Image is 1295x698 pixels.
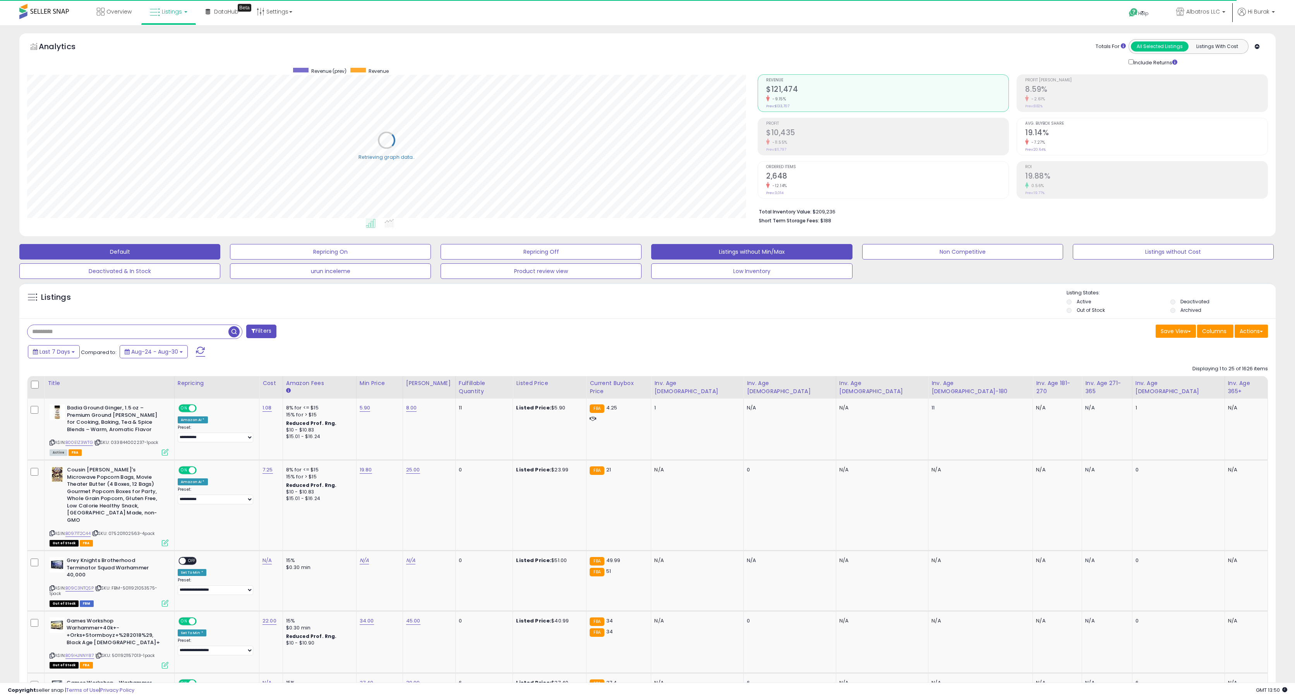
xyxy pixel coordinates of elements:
[286,617,350,624] div: 15%
[67,466,161,526] b: Cousin [PERSON_NAME]'s Microwave Popcorn Bags, Movie Theater Butter (4 Boxes, 12 Bags) Gourmet Po...
[65,439,93,446] a: B00E1Z3WTG
[1036,466,1076,473] div: N/A
[67,557,161,581] b: Grey Knights Brotherhood Terminator Squad Warhammer 40,000
[1228,557,1262,564] div: N/A
[459,617,507,624] div: 0
[1085,379,1129,395] div: Inv. Age 271-365
[80,662,93,669] span: FBA
[48,379,171,387] div: Title
[1036,679,1076,686] div: N/A
[50,585,157,597] span: | SKU: FBM-5011921053575-1pack
[1135,617,1219,624] div: 0
[606,617,613,624] span: 34
[766,128,1009,139] h2: $10,435
[360,679,374,687] a: 37.40
[178,629,206,636] div: Set To Min *
[66,686,99,694] a: Terms of Use
[196,405,208,412] span: OFF
[839,379,925,395] div: Inv. Age [DEMOGRAPHIC_DATA]
[1029,139,1045,145] small: -7.27%
[186,558,198,564] span: OFF
[590,379,648,395] div: Current Buybox Price
[178,478,208,485] div: Amazon AI *
[406,557,415,564] a: N/A
[178,578,253,595] div: Preset:
[131,348,178,356] span: Aug-24 - Aug-30
[50,466,168,545] div: ASIN:
[654,466,738,473] div: N/A
[459,379,510,395] div: Fulfillable Quantity
[286,489,350,495] div: $10 - $10.83
[606,557,621,564] span: 49.99
[100,686,134,694] a: Privacy Policy
[1025,104,1043,108] small: Prev: 8.82%
[50,466,65,482] img: 61lfmI1esoS._SL40_.jpg
[196,467,208,474] span: OFF
[286,640,350,646] div: $10 - $10.90
[406,404,417,412] a: 8.00
[931,679,1027,686] div: N/A
[606,466,611,473] span: 21
[92,530,155,536] span: | SKU: 075201102563-4pack
[839,557,923,564] div: N/A
[1135,679,1219,686] div: 6
[459,557,507,564] div: 0
[459,466,507,473] div: 0
[590,557,604,566] small: FBA
[178,379,256,387] div: Repricing
[654,379,740,395] div: Inv. Age [DEMOGRAPHIC_DATA]
[459,679,507,686] div: 6
[1025,122,1268,126] span: Avg. Buybox Share
[441,263,641,279] button: Product review view
[8,686,36,694] strong: Copyright
[1180,298,1209,305] label: Deactivated
[516,404,580,411] div: $5.90
[1135,379,1221,395] div: Inv. Age [DEMOGRAPHIC_DATA]
[262,617,276,625] a: 22.00
[516,617,580,624] div: $40.99
[179,467,189,474] span: ON
[747,379,833,395] div: Inv. Age [DEMOGRAPHIC_DATA]
[1123,58,1187,67] div: Include Returns
[1036,557,1076,564] div: N/A
[931,379,1029,395] div: Inv. Age [DEMOGRAPHIC_DATA]-180
[1228,617,1262,624] div: N/A
[1073,244,1274,260] button: Listings without Cost
[286,624,350,631] div: $0.30 min
[820,217,831,224] span: $188
[286,411,350,418] div: 15% for > $15
[360,379,400,387] div: Min Price
[1235,325,1268,338] button: Actions
[766,172,1009,182] h2: 2,648
[606,679,617,686] span: 37.4
[360,557,369,564] a: N/A
[590,466,604,475] small: FBA
[1085,679,1126,686] div: N/A
[41,292,71,303] h5: Listings
[839,617,923,624] div: N/A
[1085,617,1126,624] div: N/A
[50,404,65,420] img: 31f4sbRTCpL._SL40_.jpg
[262,557,272,564] a: N/A
[1025,85,1268,95] h2: 8.59%
[1228,404,1262,411] div: N/A
[179,405,189,412] span: ON
[747,679,830,686] div: 6
[262,466,273,474] a: 7.25
[1131,41,1189,52] button: All Selected Listings
[230,263,431,279] button: urun inceleme
[766,85,1009,95] h2: $121,474
[1025,191,1045,195] small: Prev: 19.77%
[1192,365,1268,373] div: Displaying 1 to 25 of 1626 items
[1197,325,1233,338] button: Columns
[246,325,276,338] button: Filters
[286,557,350,564] div: 15%
[516,557,551,564] b: Listed Price:
[759,208,811,215] b: Total Inventory Value:
[67,617,161,648] b: Games Workshop Warhammer+40k+-+Orks+Stormboyz+%282018%29, Black Age [DEMOGRAPHIC_DATA]+
[65,585,94,591] a: B09C3NTQSP
[286,473,350,480] div: 15% for > $15
[262,404,272,412] a: 1.08
[759,206,1262,216] li: $209,236
[516,557,580,564] div: $51.00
